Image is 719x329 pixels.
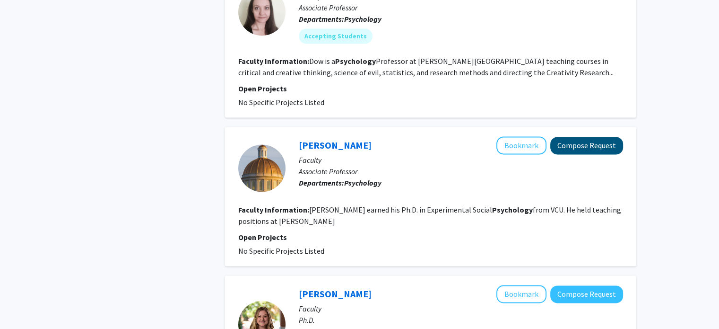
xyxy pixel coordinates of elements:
b: Faculty Information: [238,56,309,66]
button: Compose Request to Jason Hart [550,137,623,154]
button: Compose Request to Lindsey Hicks [550,285,623,303]
p: Open Projects [238,83,623,94]
b: Faculty Information: [238,205,309,214]
span: No Specific Projects Listed [238,246,324,256]
b: Departments: [299,178,344,187]
iframe: Chat [7,286,40,322]
b: Psychology [344,178,381,187]
b: Psychology [492,205,533,214]
button: Add Lindsey Hicks to Bookmarks [496,285,546,303]
button: Add Jason Hart to Bookmarks [496,136,546,154]
span: No Specific Projects Listed [238,98,324,107]
a: [PERSON_NAME] [299,139,372,151]
mat-chip: Accepting Students [299,28,372,44]
p: Faculty [299,154,623,166]
b: Psychology [335,56,376,66]
p: Open Projects [238,231,623,243]
p: Faculty [299,303,623,314]
a: [PERSON_NAME] [299,288,372,300]
p: Associate Professor [299,2,623,13]
p: Associate Professor [299,166,623,177]
b: Psychology [344,14,381,24]
b: Departments: [299,14,344,24]
p: Ph.D. [299,314,623,326]
fg-read-more: Dow is a Professor at [PERSON_NAME][GEOGRAPHIC_DATA] teaching courses in critical and creative th... [238,56,614,77]
fg-read-more: [PERSON_NAME] earned his Ph.D. in Experimental Social from VCU. He held teaching positions at [PE... [238,205,621,226]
